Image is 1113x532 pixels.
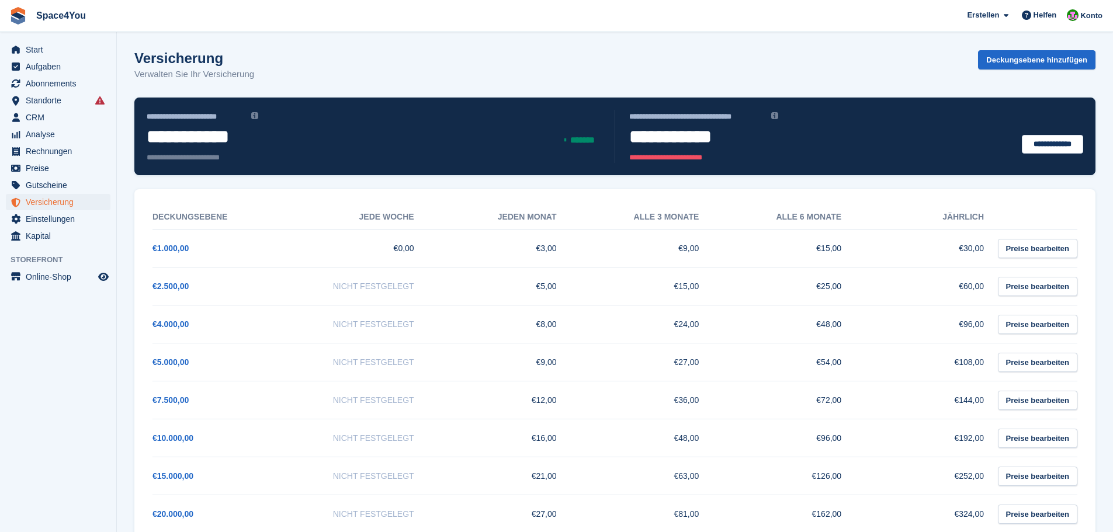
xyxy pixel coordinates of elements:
a: Preise bearbeiten [998,239,1077,258]
a: €20.000,00 [152,509,193,519]
td: €252,00 [865,457,1007,495]
td: €30,00 [865,230,1007,267]
th: Alle 3 monate [580,205,722,230]
img: icon-info-grey-7440780725fd019a000dd9b08b2336e03edf1995a4989e88bcd33f0948082b44.svg [771,112,778,119]
span: Analyse [26,126,96,142]
a: €5.000,00 [152,357,189,367]
a: menu [6,41,110,58]
span: CRM [26,109,96,126]
span: Online-Shop [26,269,96,285]
a: Preise bearbeiten [998,467,1077,486]
a: menu [6,109,110,126]
td: €144,00 [865,381,1007,419]
span: Einstellungen [26,211,96,227]
a: menu [6,126,110,142]
th: Jede woche [295,205,438,230]
th: Deckungsebene [152,205,295,230]
td: Nicht festgelegt [295,305,438,343]
span: Storefront [11,254,116,266]
a: Preise bearbeiten [998,429,1077,448]
td: €16,00 [438,419,580,457]
span: Helfen [1034,9,1057,21]
td: €126,00 [722,457,865,495]
td: €48,00 [722,305,865,343]
span: Aufgaben [26,58,96,75]
a: menu [6,92,110,109]
a: Speisekarte [6,269,110,285]
th: Jeden monat [438,205,580,230]
a: €7.500,00 [152,395,189,405]
td: €12,00 [438,381,580,419]
img: icon-info-grey-7440780725fd019a000dd9b08b2336e03edf1995a4989e88bcd33f0948082b44.svg [251,112,258,119]
a: Preise bearbeiten [998,277,1077,296]
a: €10.000,00 [152,433,193,443]
span: Konto [1080,10,1102,22]
td: €15,00 [580,267,722,305]
a: €15.000,00 [152,471,193,481]
td: €192,00 [865,419,1007,457]
td: Nicht festgelegt [295,343,438,381]
td: €48,00 [580,419,722,457]
td: €72,00 [722,381,865,419]
td: €27,00 [580,343,722,381]
span: Preise [26,160,96,176]
a: menu [6,177,110,193]
td: €15,00 [722,230,865,267]
a: Vorschau-Shop [96,270,110,284]
a: Preise bearbeiten [998,391,1077,410]
a: €4.000,00 [152,319,189,329]
a: Preise bearbeiten [998,315,1077,334]
a: Preise bearbeiten [998,505,1077,524]
td: €9,00 [438,343,580,381]
td: Nicht festgelegt [295,267,438,305]
span: Kapital [26,228,96,244]
td: €21,00 [438,457,580,495]
th: Alle 6 monate [722,205,865,230]
span: Rechnungen [26,143,96,159]
i: Es sind Fehler bei der Synchronisierung von Smart-Einträgen aufgetreten [95,96,105,105]
img: stora-icon-8386f47178a22dfd0bd8f6a31ec36ba5ce8667c1dd55bd0f319d3a0aa187defe.svg [9,7,27,25]
span: Versicherung [26,194,96,210]
p: Verwalten Sie Ihr Versicherung [134,68,254,81]
span: Erstellen [967,9,999,21]
td: €96,00 [722,419,865,457]
th: Jährlich [865,205,1007,230]
td: €108,00 [865,343,1007,381]
td: €5,00 [438,267,580,305]
td: €24,00 [580,305,722,343]
a: Preise bearbeiten [998,353,1077,372]
a: menu [6,211,110,227]
td: €63,00 [580,457,722,495]
a: menu [6,58,110,75]
span: Gutscheine [26,177,96,193]
td: Nicht festgelegt [295,419,438,457]
span: Start [26,41,96,58]
a: €2.500,00 [152,281,189,291]
td: €96,00 [865,305,1007,343]
td: €3,00 [438,230,580,267]
img: Luca-André Talhoff [1067,9,1079,21]
a: menu [6,194,110,210]
a: menu [6,160,110,176]
a: menu [6,75,110,92]
td: €8,00 [438,305,580,343]
td: €60,00 [865,267,1007,305]
h1: Versicherung [134,50,254,66]
a: Space4You [32,6,91,25]
a: menu [6,228,110,244]
a: €1.000,00 [152,244,189,253]
td: Nicht festgelegt [295,457,438,495]
td: €25,00 [722,267,865,305]
span: Abonnements [26,75,96,92]
td: €9,00 [580,230,722,267]
span: Standorte [26,92,96,109]
td: Nicht festgelegt [295,381,438,419]
a: menu [6,143,110,159]
a: Deckungsebene hinzufügen [978,50,1095,69]
td: €54,00 [722,343,865,381]
td: €36,00 [580,381,722,419]
td: €0,00 [295,230,438,267]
